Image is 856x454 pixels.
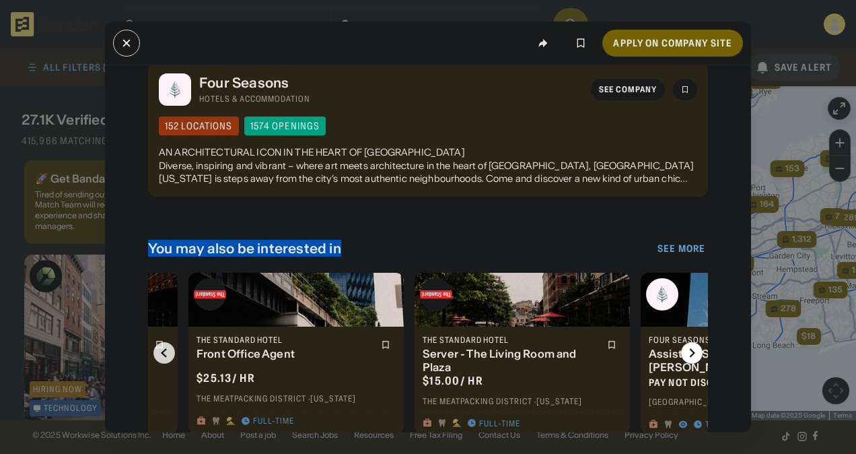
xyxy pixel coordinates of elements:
img: Right Arrow [681,342,703,364]
div: AN ARCHITECTURAL ICON IN THE HEART OF [GEOGRAPHIC_DATA] Diverse, inspiring and vibrant – where ar... [159,146,697,186]
div: Server - The Living Room and Plaza [423,348,599,373]
button: Close [113,30,140,57]
div: Pay not disclosed [649,377,745,389]
div: See more [657,244,705,253]
div: Full-time [479,418,520,429]
div: $ 25.13 / hr [197,371,255,385]
div: Assistant Server - [PERSON_NAME] [649,348,825,373]
img: Left Arrow [153,342,175,364]
div: Front Office Agent [197,348,373,360]
div: The Meatpacking District · [US_STATE] [197,393,396,404]
div: The Standard Hotel [423,335,599,346]
div: Training [705,419,744,430]
img: The Standard Hotel logo [420,278,452,311]
div: Four Seasons [649,335,825,346]
img: The Standard Hotel logo [194,278,226,311]
div: $ 15.00 / hr [423,374,483,388]
div: 152 locations [165,121,233,131]
div: The Meatpacking District · [US_STATE] [423,396,622,407]
div: You may also be interested in [148,240,655,257]
div: Full-time [253,416,294,426]
div: The Standard Hotel [197,335,373,346]
div: Apply on company site [613,38,732,48]
div: See company [599,86,657,94]
img: Four Seasons logo [646,278,678,311]
div: Hotels & Accommodation [199,94,583,104]
div: 1574 openings [250,121,320,131]
div: Four Seasons [199,75,583,91]
div: [GEOGRAPHIC_DATA] · [US_STATE] [649,397,848,408]
img: Four Seasons logo [159,73,191,106]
